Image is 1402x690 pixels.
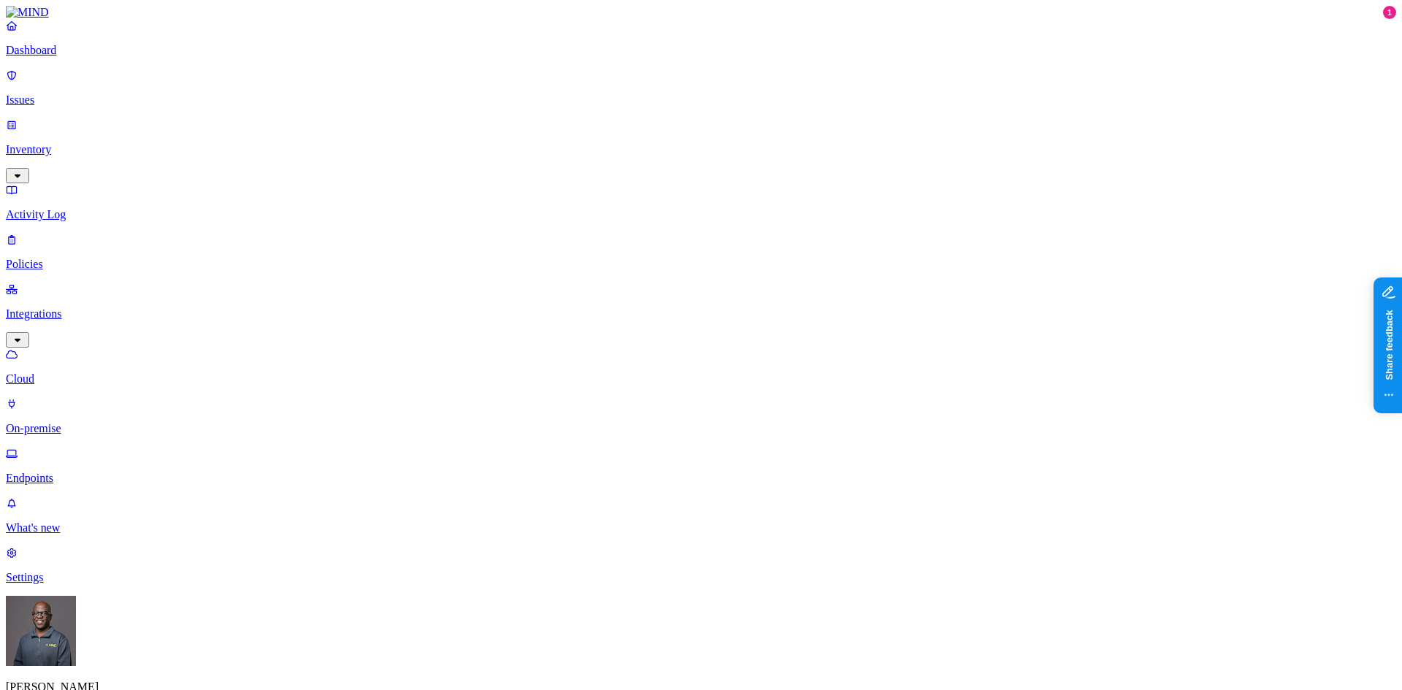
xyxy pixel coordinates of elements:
[6,143,1396,156] p: Inventory
[6,93,1396,107] p: Issues
[6,208,1396,221] p: Activity Log
[6,19,1396,57] a: Dashboard
[6,422,1396,435] p: On-premise
[6,283,1396,345] a: Integrations
[6,348,1396,386] a: Cloud
[6,546,1396,584] a: Settings
[6,6,49,19] img: MIND
[6,372,1396,386] p: Cloud
[6,472,1396,485] p: Endpoints
[6,571,1396,584] p: Settings
[6,183,1396,221] a: Activity Log
[6,596,76,666] img: Gregory Thomas
[6,521,1396,534] p: What's new
[6,44,1396,57] p: Dashboard
[6,307,1396,321] p: Integrations
[6,258,1396,271] p: Policies
[6,6,1396,19] a: MIND
[6,69,1396,107] a: Issues
[6,118,1396,181] a: Inventory
[6,497,1396,534] a: What's new
[6,447,1396,485] a: Endpoints
[1383,6,1396,19] div: 1
[6,233,1396,271] a: Policies
[6,397,1396,435] a: On-premise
